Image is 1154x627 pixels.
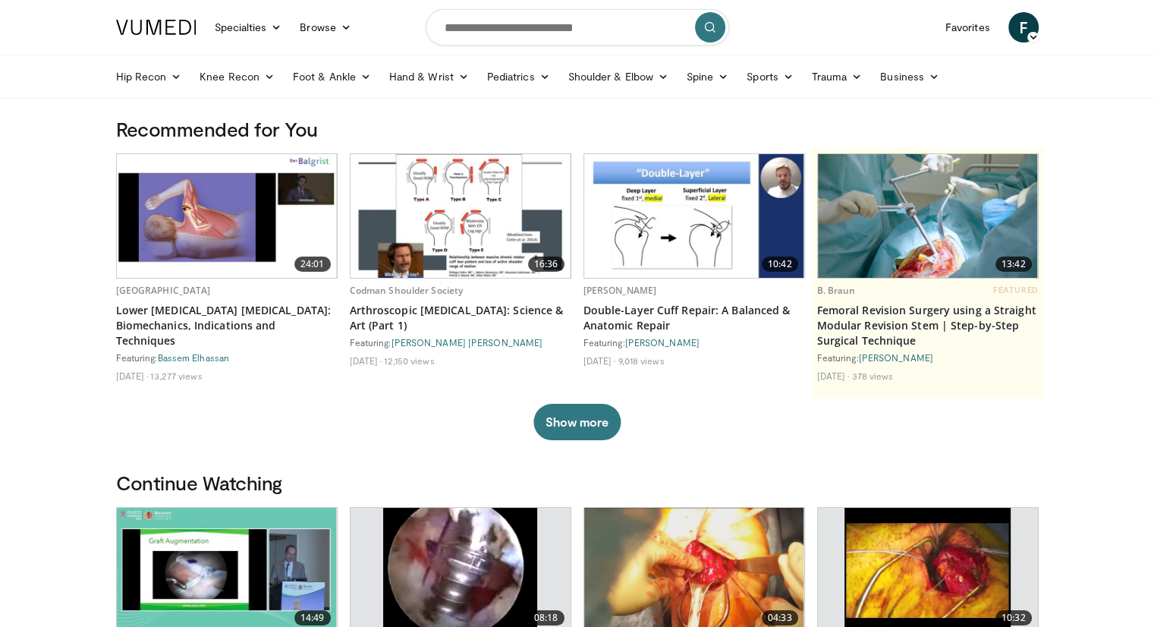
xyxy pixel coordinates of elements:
a: Hip Recon [107,61,191,92]
a: Trauma [803,61,872,92]
li: 13,277 views [150,370,202,382]
a: [PERSON_NAME] [PERSON_NAME] [391,337,543,348]
a: [GEOGRAPHIC_DATA] [116,284,211,297]
li: 12,150 views [384,354,434,367]
a: B. Braun [817,284,856,297]
a: Bassem Elhassan [158,352,230,363]
span: 04:33 [762,610,798,625]
a: Spine [678,61,737,92]
li: 378 views [851,370,893,382]
a: Codman Shoulder Society [350,284,464,297]
li: [DATE] [583,354,616,367]
span: FEATURED [993,285,1038,295]
h3: Recommended for You [116,117,1039,141]
div: Featuring: [350,336,571,348]
a: [PERSON_NAME] [625,337,700,348]
a: Shoulder & Elbow [559,61,678,92]
h3: Continue Watching [116,471,1039,495]
div: Featuring: [817,351,1039,364]
img: 4275ad52-8fa6-4779-9598-00e5d5b95857.620x360_q85_upscale.jpg [818,154,1038,278]
span: 10:32 [995,610,1032,625]
a: Lower [MEDICAL_DATA] [MEDICAL_DATA]: Biomechanics, Indications and Techniques [116,303,338,348]
a: Femoral Revision Surgery using a Straight Modular Revision Stem | Step-by-Step Surgical Technique [817,303,1039,348]
span: 14:49 [294,610,331,625]
a: Knee Recon [190,61,284,92]
img: 003f300e-98b5-4117-aead-6046ac8f096e.620x360_q85_upscale.jpg [117,154,337,278]
a: Foot & Ankle [284,61,380,92]
a: Double-Layer Cuff Repair: A Balanced & Anatomic Repair [583,303,805,333]
li: 9,018 views [618,354,664,367]
a: 10:42 [584,154,804,278]
a: F [1008,12,1039,43]
span: 08:18 [528,610,564,625]
a: 13:42 [818,154,1038,278]
a: Pediatrics [478,61,559,92]
span: 16:36 [528,257,564,272]
a: Browse [291,12,360,43]
button: Show more [533,404,621,440]
a: Favorites [936,12,999,43]
div: Featuring: [583,336,805,348]
a: [PERSON_NAME] [859,352,933,363]
li: [DATE] [817,370,850,382]
span: 10:42 [762,257,798,272]
div: Featuring: [116,351,338,364]
span: 24:01 [294,257,331,272]
a: 16:36 [351,154,571,278]
img: 83a4a6a0-2498-4462-a6c6-c2fb0fff2d55.620x360_q85_upscale.jpg [351,154,571,278]
img: 8f65fb1a-ecd2-4f18-addc-e9d42cd0a40b.620x360_q85_upscale.jpg [584,154,804,278]
a: Arthroscopic [MEDICAL_DATA]: Science & Art (Part 1) [350,303,571,333]
a: Hand & Wrist [380,61,478,92]
a: 24:01 [117,154,337,278]
a: Sports [737,61,803,92]
li: [DATE] [350,354,382,367]
li: [DATE] [116,370,149,382]
img: VuMedi Logo [116,20,197,35]
a: Business [871,61,948,92]
a: Specialties [206,12,291,43]
input: Search topics, interventions [426,9,729,46]
span: 13:42 [995,257,1032,272]
a: [PERSON_NAME] [583,284,657,297]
